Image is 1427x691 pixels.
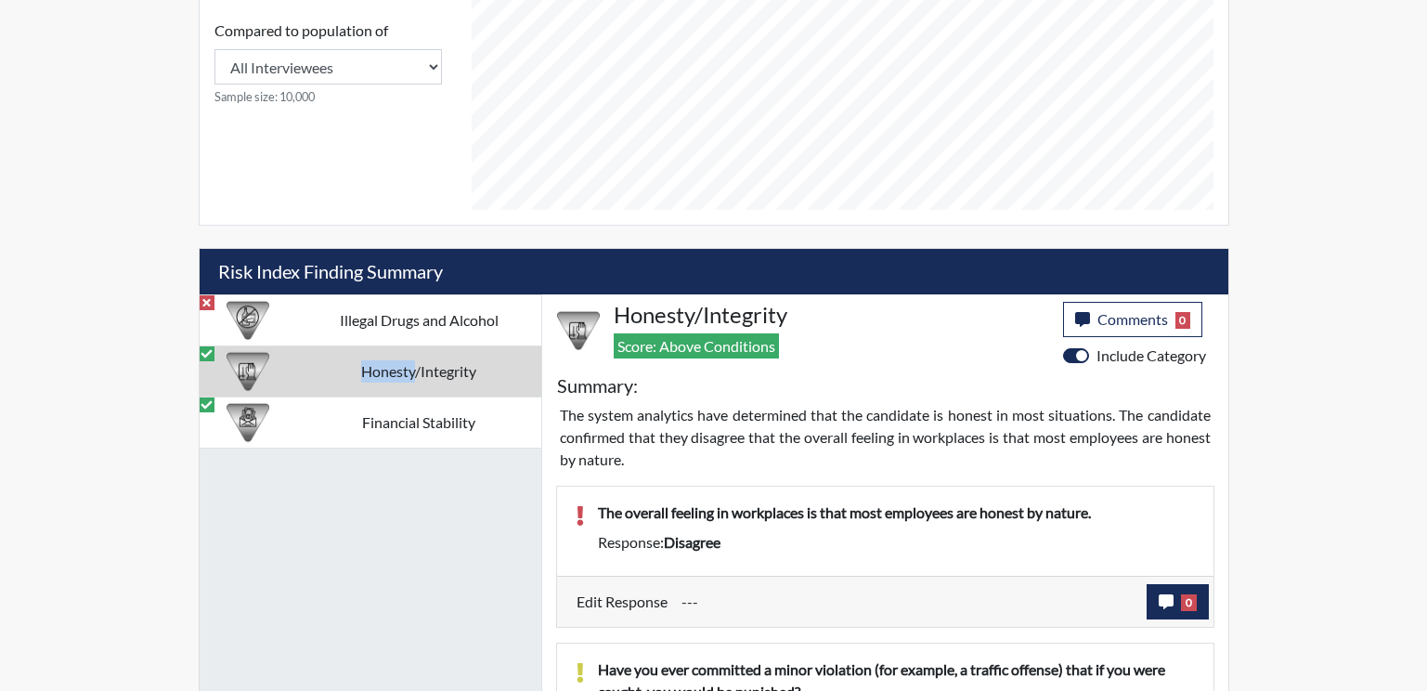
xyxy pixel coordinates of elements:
[584,531,1209,554] div: Response:
[1175,312,1191,329] span: 0
[214,20,442,106] div: Consistency Score comparison among population
[664,533,720,551] span: disagree
[1097,310,1168,328] span: Comments
[214,88,442,106] small: Sample size: 10,000
[1063,302,1203,337] button: Comments0
[227,350,269,393] img: CATEGORY%20ICON-11.a5f294f4.png
[1147,584,1209,619] button: 0
[1096,345,1206,367] label: Include Category
[614,333,779,359] span: Score: Above Conditions
[214,20,388,42] label: Compared to population of
[227,299,269,342] img: CATEGORY%20ICON-12.0f6f1024.png
[560,404,1211,471] p: The system analytics have determined that the candidate is honest in most situations. The candida...
[297,294,541,345] td: Illegal Drugs and Alcohol
[297,397,541,448] td: Financial Stability
[598,502,1195,524] p: The overall feeling in workplaces is that most employees are honest by nature.
[297,345,541,397] td: Honesty/Integrity
[577,584,668,619] label: Edit Response
[668,584,1147,619] div: Update the test taker's response, the change might impact the score
[200,249,1228,294] h5: Risk Index Finding Summary
[557,374,638,397] h5: Summary:
[614,302,1049,329] h4: Honesty/Integrity
[1181,594,1197,611] span: 0
[227,401,269,444] img: CATEGORY%20ICON-08.97d95025.png
[557,309,600,352] img: CATEGORY%20ICON-11.a5f294f4.png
